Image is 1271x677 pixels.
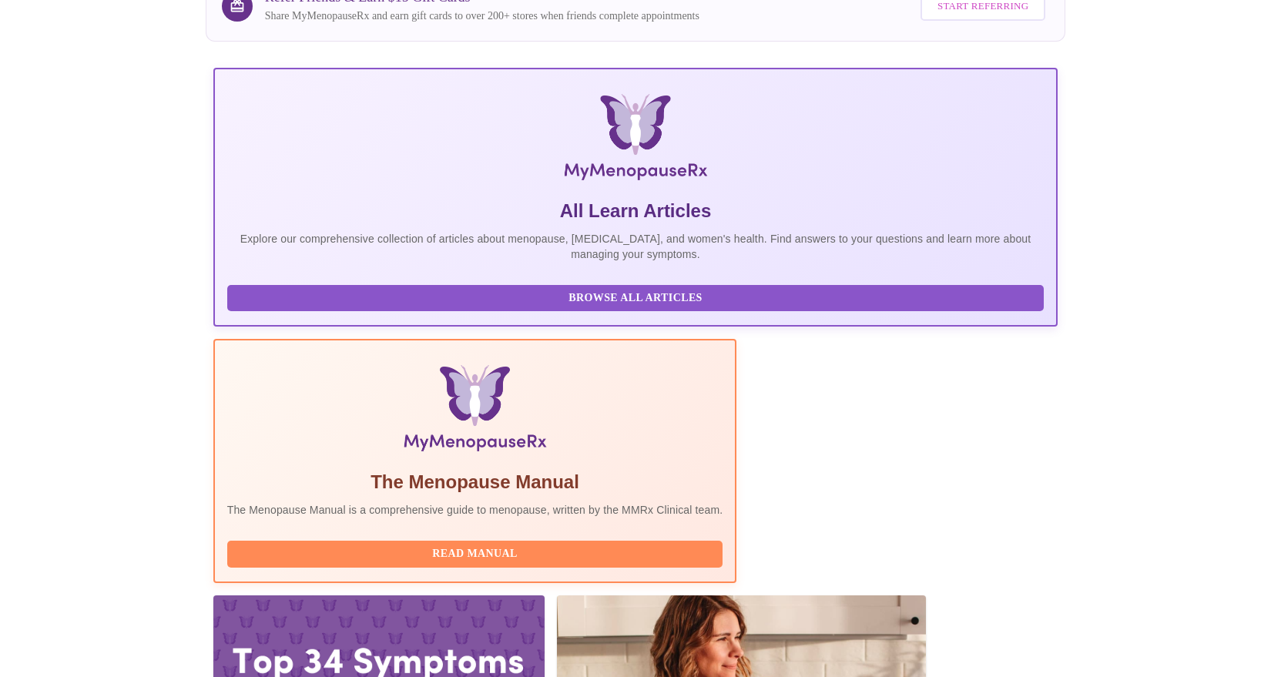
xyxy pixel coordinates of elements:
img: Menopause Manual [306,365,644,457]
span: Read Manual [243,545,708,564]
button: Read Manual [227,541,723,568]
img: MyMenopauseRx Logo [354,94,917,186]
h5: The Menopause Manual [227,470,723,494]
button: Browse All Articles [227,285,1045,312]
p: The Menopause Manual is a comprehensive guide to menopause, written by the MMRx Clinical team. [227,502,723,518]
span: Browse All Articles [243,289,1029,308]
a: Browse All Articles [227,290,1048,303]
p: Explore our comprehensive collection of articles about menopause, [MEDICAL_DATA], and women's hea... [227,231,1045,262]
a: Read Manual [227,546,727,559]
p: Share MyMenopauseRx and earn gift cards to over 200+ stores when friends complete appointments [265,8,699,24]
h5: All Learn Articles [227,199,1045,223]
